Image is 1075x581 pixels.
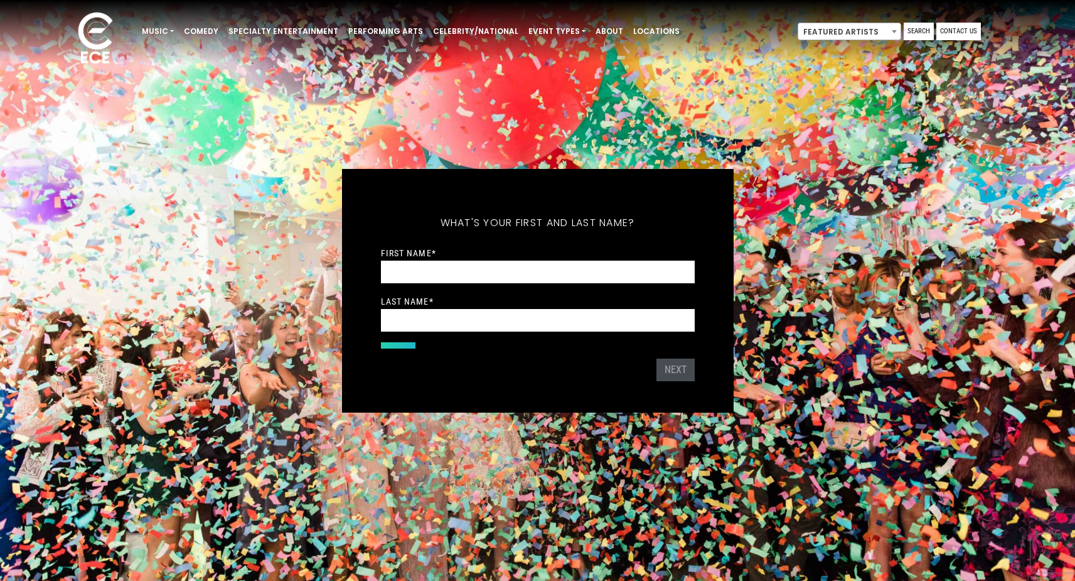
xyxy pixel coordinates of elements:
label: First Name [381,247,436,259]
a: Contact Us [936,23,981,40]
a: Celebrity/National [428,21,523,42]
a: Music [137,21,179,42]
img: ece_new_logo_whitev2-1.png [64,9,127,70]
label: Last Name [381,296,434,307]
span: Featured Artists [798,23,901,40]
a: About [591,21,628,42]
a: Performing Arts [343,21,428,42]
span: Featured Artists [798,23,901,41]
h5: What's your first and last name? [381,200,695,246]
a: Search [904,23,934,40]
a: Event Types [523,21,591,42]
a: Comedy [179,21,223,42]
a: Locations [628,21,685,42]
a: Specialty Entertainment [223,21,343,42]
